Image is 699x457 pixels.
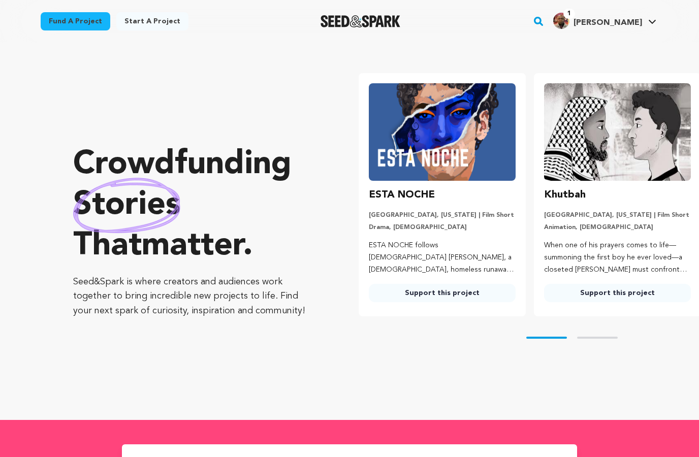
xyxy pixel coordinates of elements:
[544,223,691,232] p: Animation, [DEMOGRAPHIC_DATA]
[551,11,658,29] a: Virgil Ellis W.'s Profile
[369,240,516,276] p: ESTA NOCHE follows [DEMOGRAPHIC_DATA] [PERSON_NAME], a [DEMOGRAPHIC_DATA], homeless runaway, conf...
[41,12,110,30] a: Fund a project
[553,13,569,29] img: FA858E7C-0188-429B-A39B-FF5FF0DD0157.jpeg
[544,284,691,302] a: Support this project
[544,211,691,219] p: [GEOGRAPHIC_DATA], [US_STATE] | Film Short
[116,12,188,30] a: Start a project
[73,145,318,267] p: Crowdfunding that .
[574,19,642,27] span: [PERSON_NAME]
[369,187,435,203] h3: ESTA NOCHE
[369,284,516,302] a: Support this project
[544,240,691,276] p: When one of his prayers comes to life—summoning the first boy he ever loved—a closeted [PERSON_NA...
[369,211,516,219] p: [GEOGRAPHIC_DATA], [US_STATE] | Film Short
[553,13,642,29] div: Virgil Ellis W.'s Profile
[73,178,180,233] img: hand sketched image
[321,15,400,27] a: Seed&Spark Homepage
[563,9,575,19] span: 1
[369,223,516,232] p: Drama, [DEMOGRAPHIC_DATA]
[544,187,586,203] h3: Khutbah
[544,83,691,181] img: Khutbah image
[73,275,318,318] p: Seed&Spark is where creators and audiences work together to bring incredible new projects to life...
[142,230,243,263] span: matter
[321,15,400,27] img: Seed&Spark Logo Dark Mode
[369,83,516,181] img: ESTA NOCHE image
[551,11,658,32] span: Virgil Ellis W.'s Profile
